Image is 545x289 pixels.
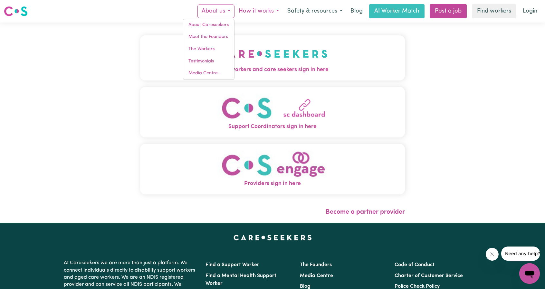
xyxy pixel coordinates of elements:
[395,262,435,267] a: Code of Conduct
[369,4,425,18] a: AI Worker Match
[206,262,259,267] a: Find a Support Worker
[234,5,283,18] button: How it works
[4,5,39,10] span: Need any help?
[183,31,234,43] a: Meet the Founders
[395,273,463,278] a: Charter of Customer Service
[519,263,540,284] iframe: Button to launch messaging window
[206,273,276,286] a: Find a Mental Health Support Worker
[326,209,405,215] a: Become a partner provider
[501,247,540,261] iframe: Message from company
[283,5,347,18] button: Safety & resources
[183,19,234,31] a: About Careseekers
[519,4,541,18] a: Login
[183,67,234,79] a: Media Centre
[300,284,311,289] a: Blog
[140,87,405,137] button: Support Coordinators sign in here
[183,19,234,80] div: About us
[486,248,499,261] iframe: Close message
[347,4,367,18] a: Blog
[140,66,405,74] span: Care workers and care seekers sign in here
[140,35,405,80] button: Care workers and care seekers sign in here
[140,144,405,194] button: Providers sign in here
[4,5,28,17] img: Careseekers logo
[395,284,440,289] a: Police Check Policy
[183,43,234,55] a: The Workers
[300,262,332,267] a: The Founders
[140,180,405,188] span: Providers sign in here
[197,5,234,18] button: About us
[234,235,312,240] a: Careseekers home page
[430,4,467,18] a: Post a job
[140,123,405,131] span: Support Coordinators sign in here
[472,4,516,18] a: Find workers
[183,55,234,68] a: Testimonials
[4,4,28,19] a: Careseekers logo
[300,273,333,278] a: Media Centre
